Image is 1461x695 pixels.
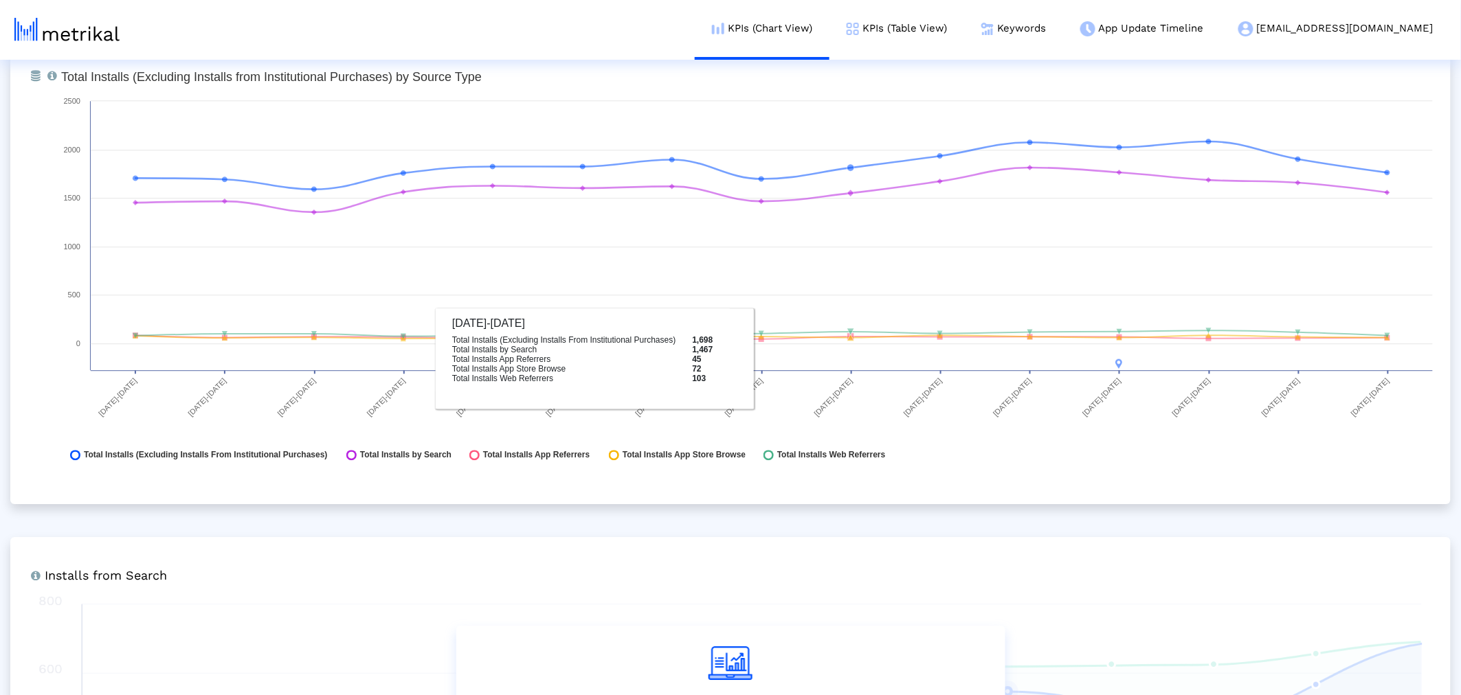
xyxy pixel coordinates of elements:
[777,450,886,460] span: Total Installs Web Referrers
[84,450,328,460] span: Total Installs (Excluding Installs From Institutional Purchases)
[981,23,994,35] img: keywords.png
[712,23,724,34] img: kpi-chart-menu-icon.png
[634,376,675,418] text: [DATE]-[DATE]
[992,376,1033,418] text: [DATE]-[DATE]
[902,376,944,418] text: [DATE]-[DATE]
[64,242,80,251] text: 1000
[97,376,138,418] text: [DATE]-[DATE]
[1350,376,1391,418] text: [DATE]-[DATE]
[64,97,80,105] text: 2500
[14,18,120,41] img: metrical-logo-light.png
[709,646,752,680] img: create-report-icon
[360,450,451,460] span: Total Installs by Search
[1081,376,1122,418] text: [DATE]-[DATE]
[1238,21,1253,36] img: my-account-menu-icon.png
[723,376,764,418] text: [DATE]-[DATE]
[38,565,1423,583] h6: Installs from Search
[64,146,80,154] text: 2000
[847,23,859,35] img: kpi-table-menu-icon.png
[366,376,407,418] text: [DATE]-[DATE]
[1170,376,1212,418] text: [DATE]-[DATE]
[276,376,317,418] text: [DATE]-[DATE]
[623,450,746,460] span: Total Installs App Store Browse
[61,70,482,84] tspan: Total Installs (Excluding Installs from Institutional Purchases) by Source Type
[483,450,590,460] span: Total Installs App Referrers
[544,376,585,418] text: [DATE]-[DATE]
[813,376,854,418] text: [DATE]-[DATE]
[455,376,496,418] text: [DATE]-[DATE]
[1260,376,1302,418] text: [DATE]-[DATE]
[1080,21,1095,36] img: app-update-menu-icon.png
[186,376,227,418] text: [DATE]-[DATE]
[76,339,80,347] text: 0
[68,290,80,299] text: 500
[64,194,80,202] text: 1500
